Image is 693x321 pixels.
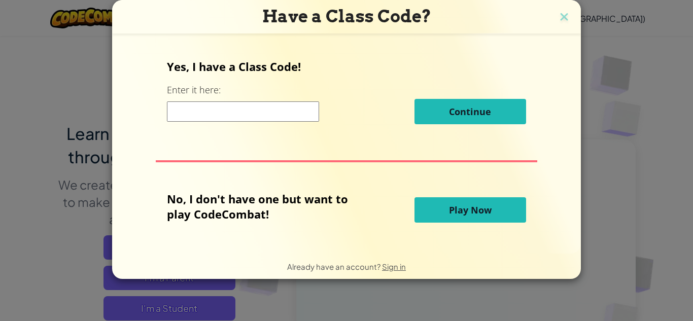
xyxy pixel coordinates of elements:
span: Continue [449,105,491,118]
p: Yes, I have a Class Code! [167,59,526,74]
img: close icon [558,10,571,25]
p: No, I don't have one but want to play CodeCombat! [167,191,363,222]
button: Play Now [414,197,526,223]
span: Already have an account? [287,262,382,271]
span: Have a Class Code? [262,6,431,26]
button: Continue [414,99,526,124]
label: Enter it here: [167,84,221,96]
a: Sign in [382,262,406,271]
span: Play Now [449,204,492,216]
